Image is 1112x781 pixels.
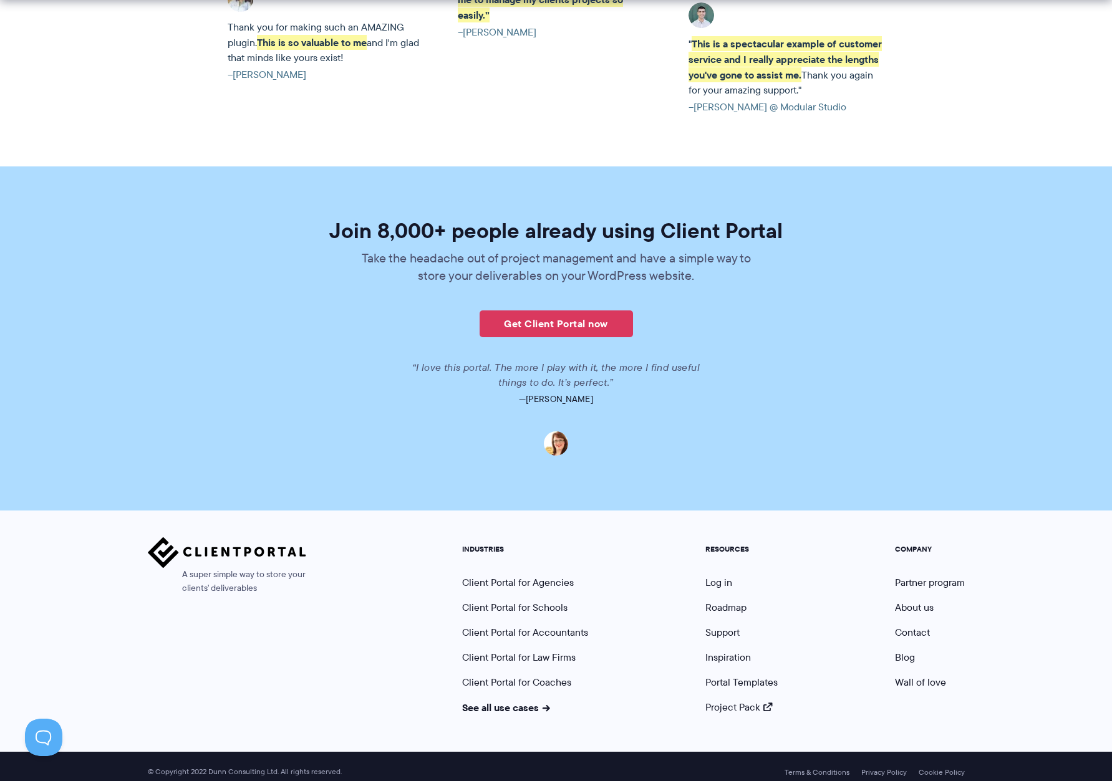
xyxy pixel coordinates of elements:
a: Project Pack [705,700,773,714]
p: Thank you for making such an AMAZING plugin. and I'm glad that minds like yours exist! [228,20,423,65]
span: A super simple way to store your clients' deliverables [148,568,306,595]
a: Get Client Portal now [480,310,633,337]
a: Wall of love [895,675,946,689]
a: Log in [705,575,732,590]
a: Client Portal for Agencies [462,575,574,590]
a: Client Portal for Law Firms [462,650,576,664]
a: Contact [895,625,930,640]
a: Roadmap [705,600,747,615]
cite: –[PERSON_NAME] @ Modular Studio [689,100,884,115]
cite: –[PERSON_NAME] [228,67,423,82]
p: Take the headache out of project management and have a simple way to store your deliverables on y... [354,249,759,284]
cite: –[PERSON_NAME] [458,25,654,40]
a: About us [895,600,934,615]
a: Portal Templates [705,675,778,689]
h2: Join 8,000+ people already using Client Portal [206,220,906,241]
h5: COMPANY [895,545,965,553]
iframe: Toggle Customer Support [25,719,62,756]
a: Support [705,625,740,640]
p: —[PERSON_NAME] [206,390,906,408]
p: “I love this portal. The more I play with it, the more I find useful things to do. It’s perfect.” [397,360,715,390]
a: Terms & Conditions [785,768,849,777]
a: Partner program [895,575,965,590]
span: © Copyright 2022 Dunn Consulting Ltd. All rights reserved. [142,767,348,777]
a: See all use cases [462,700,551,715]
a: Privacy Policy [861,768,907,777]
a: Cookie Policy [919,768,965,777]
a: Blog [895,650,915,664]
strong: This is so valuable to me [257,35,367,50]
a: Client Portal for Accountants [462,625,588,640]
h5: INDUSTRIES [462,545,588,553]
p: " Thank you again for your amazing support." [689,36,884,98]
a: Client Portal for Coaches [462,675,571,689]
h5: RESOURCES [705,545,778,553]
a: Inspiration [705,650,751,664]
a: Client Portal for Schools [462,600,568,615]
strong: This is a spectacular example of customer service and I really appreciate the lengths you've gone... [689,36,882,82]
